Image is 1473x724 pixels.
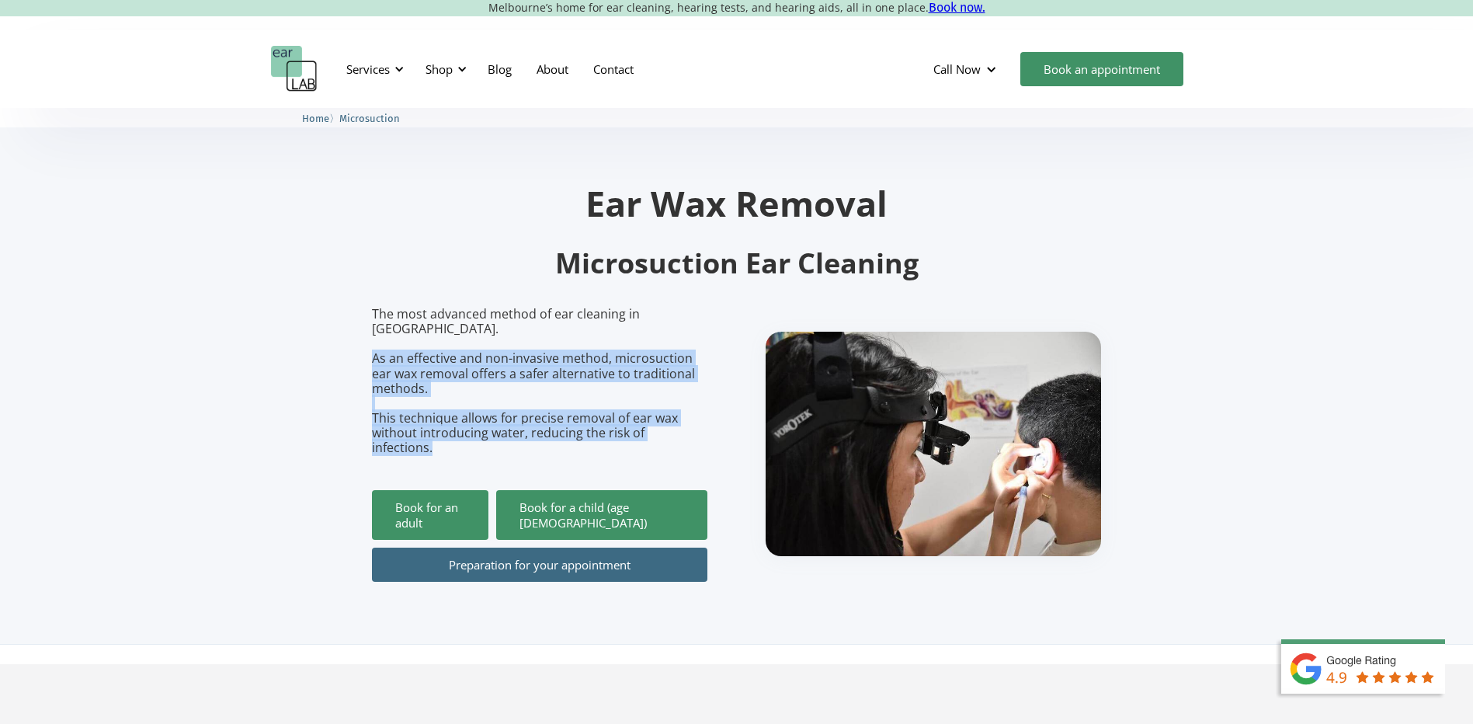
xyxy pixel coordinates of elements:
p: The most advanced method of ear cleaning in [GEOGRAPHIC_DATA]. As an effective and non-invasive m... [372,307,707,456]
div: Call Now [921,46,1013,92]
li: 〉 [302,110,339,127]
a: Book for a child (age [DEMOGRAPHIC_DATA]) [496,490,707,540]
h2: Microsuction Ear Cleaning [372,245,1102,282]
div: Shop [416,46,471,92]
span: Home [302,113,329,124]
a: Book an appointment [1020,52,1183,86]
a: Book for an adult [372,490,488,540]
h1: Ear Wax Removal [372,186,1102,221]
a: Microsuction [339,110,400,125]
a: Home [302,110,329,125]
img: boy getting ear checked. [766,332,1101,556]
div: Services [346,61,390,77]
span: Microsuction [339,113,400,124]
a: About [524,47,581,92]
div: Services [337,46,408,92]
a: Contact [581,47,646,92]
a: home [271,46,318,92]
a: Preparation for your appointment [372,548,707,582]
div: Call Now [933,61,981,77]
a: Blog [475,47,524,92]
div: Shop [426,61,453,77]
